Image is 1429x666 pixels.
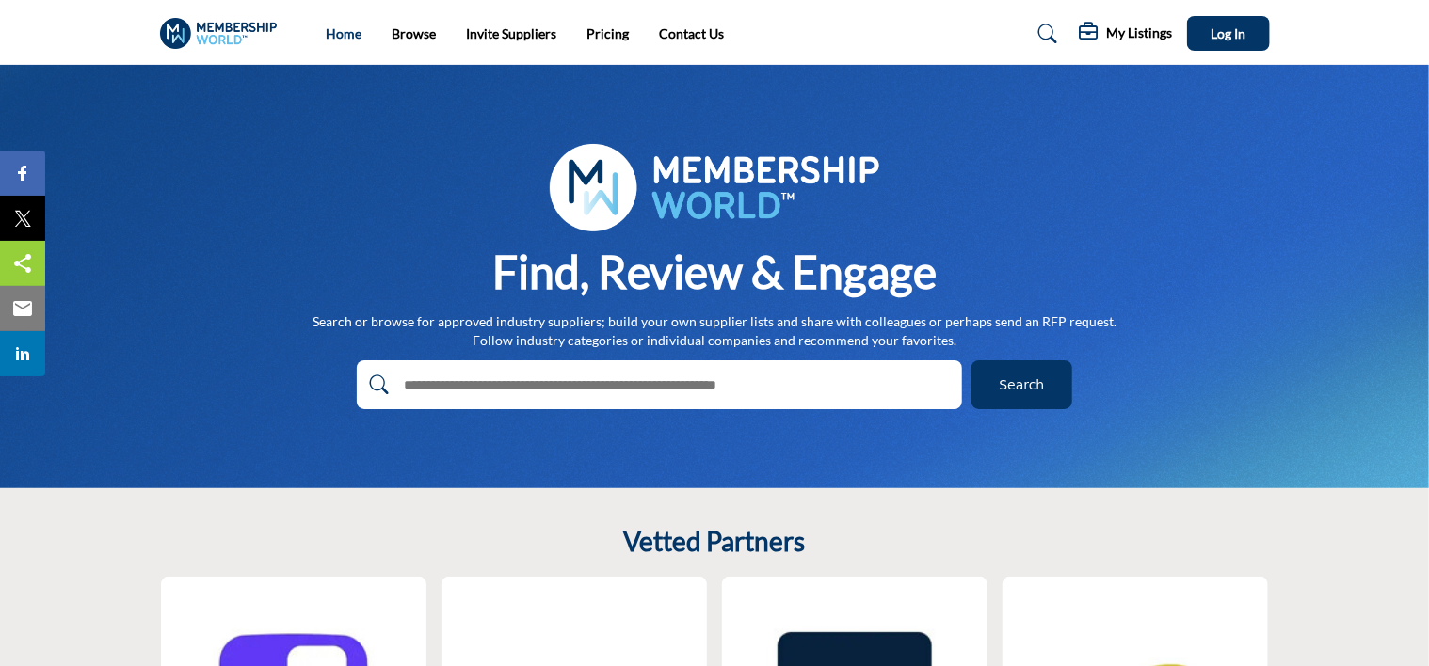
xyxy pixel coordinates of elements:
[1187,16,1270,51] button: Log In
[326,25,361,41] a: Home
[659,25,724,41] a: Contact Us
[1020,19,1069,49] a: Search
[160,18,287,49] img: Site Logo
[999,375,1044,395] span: Search
[586,25,629,41] a: Pricing
[1080,23,1173,45] div: My Listings
[466,25,556,41] a: Invite Suppliers
[624,526,806,558] h2: Vetted Partners
[550,144,879,231] img: image
[492,243,937,301] h1: Find, Review & Engage
[1107,24,1173,41] h5: My Listings
[1211,25,1245,41] span: Log In
[392,25,436,41] a: Browse
[313,312,1116,349] p: Search or browse for approved industry suppliers; build your own supplier lists and share with co...
[971,360,1072,409] button: Search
